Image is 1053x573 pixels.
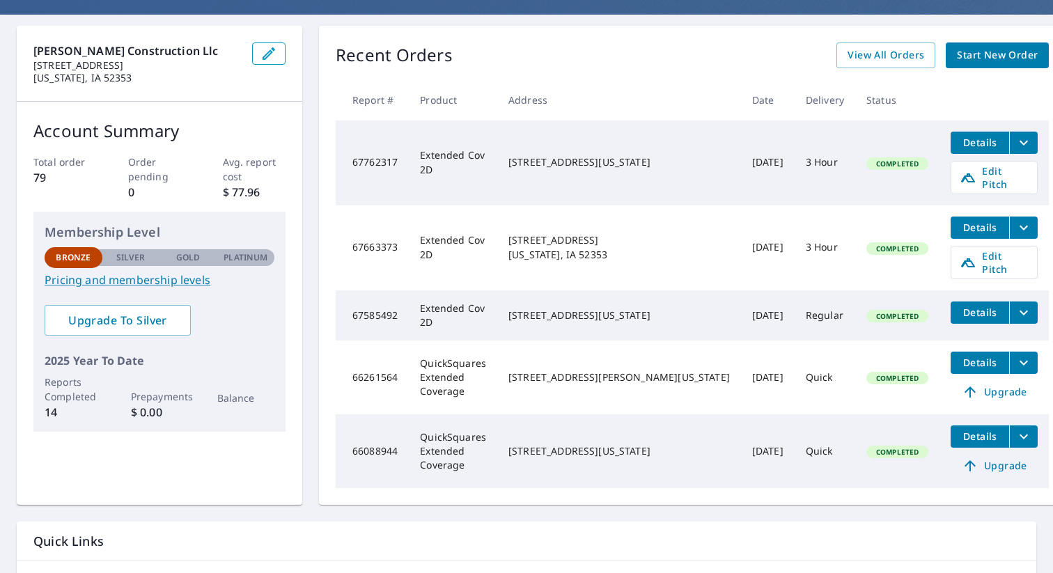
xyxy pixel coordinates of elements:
[128,184,192,201] p: 0
[741,120,795,205] td: [DATE]
[959,136,1001,149] span: Details
[960,164,1029,191] span: Edit Pitch
[959,221,1001,234] span: Details
[336,340,409,414] td: 66261564
[336,42,453,68] p: Recent Orders
[33,118,286,143] p: Account Summary
[45,352,274,369] p: 2025 Year To Date
[336,290,409,340] td: 67585492
[131,389,189,404] p: Prepayments
[959,457,1029,474] span: Upgrade
[45,272,274,288] a: Pricing and membership levels
[795,414,855,488] td: Quick
[497,79,741,120] th: Address
[946,42,1049,68] a: Start New Order
[868,159,927,168] span: Completed
[56,313,180,328] span: Upgrade To Silver
[1009,301,1038,324] button: filesDropdownBtn-67585492
[508,370,730,384] div: [STREET_ADDRESS][PERSON_NAME][US_STATE]
[951,381,1038,403] a: Upgrade
[217,391,275,405] p: Balance
[176,251,200,264] p: Gold
[33,533,1020,550] p: Quick Links
[741,414,795,488] td: [DATE]
[855,79,939,120] th: Status
[868,373,927,383] span: Completed
[848,47,924,64] span: View All Orders
[957,47,1038,64] span: Start New Order
[1009,425,1038,448] button: filesDropdownBtn-66088944
[409,290,497,340] td: Extended Cov 2D
[33,169,97,186] p: 79
[508,155,730,169] div: [STREET_ADDRESS][US_STATE]
[336,79,409,120] th: Report #
[959,384,1029,400] span: Upgrade
[836,42,935,68] a: View All Orders
[128,155,192,184] p: Order pending
[959,430,1001,443] span: Details
[951,161,1038,194] a: Edit Pitch
[45,305,191,336] a: Upgrade To Silver
[868,244,927,253] span: Completed
[1009,132,1038,154] button: filesDropdownBtn-67762317
[741,290,795,340] td: [DATE]
[951,217,1009,239] button: detailsBtn-67663373
[33,155,97,169] p: Total order
[795,120,855,205] td: 3 Hour
[960,249,1029,276] span: Edit Pitch
[131,404,189,421] p: $ 0.00
[409,340,497,414] td: QuickSquares Extended Coverage
[33,59,241,72] p: [STREET_ADDRESS]
[951,301,1009,324] button: detailsBtn-67585492
[409,79,497,120] th: Product
[959,356,1001,369] span: Details
[223,184,286,201] p: $ 77.96
[336,414,409,488] td: 66088944
[336,120,409,205] td: 67762317
[959,306,1001,319] span: Details
[45,404,102,421] p: 14
[409,120,497,205] td: Extended Cov 2D
[951,352,1009,374] button: detailsBtn-66261564
[741,340,795,414] td: [DATE]
[56,251,91,264] p: Bronze
[33,72,241,84] p: [US_STATE], IA 52353
[795,205,855,290] td: 3 Hour
[116,251,146,264] p: Silver
[741,205,795,290] td: [DATE]
[33,42,241,59] p: [PERSON_NAME] Construction Llc
[741,79,795,120] th: Date
[1009,352,1038,374] button: filesDropdownBtn-66261564
[508,308,730,322] div: [STREET_ADDRESS][US_STATE]
[795,290,855,340] td: Regular
[795,79,855,120] th: Delivery
[336,205,409,290] td: 67663373
[951,132,1009,154] button: detailsBtn-67762317
[868,447,927,457] span: Completed
[223,155,286,184] p: Avg. report cost
[1009,217,1038,239] button: filesDropdownBtn-67663373
[951,246,1038,279] a: Edit Pitch
[508,233,730,261] div: [STREET_ADDRESS] [US_STATE], IA 52353
[409,205,497,290] td: Extended Cov 2D
[45,223,274,242] p: Membership Level
[45,375,102,404] p: Reports Completed
[868,311,927,321] span: Completed
[951,425,1009,448] button: detailsBtn-66088944
[224,251,267,264] p: Platinum
[795,340,855,414] td: Quick
[951,455,1038,477] a: Upgrade
[508,444,730,458] div: [STREET_ADDRESS][US_STATE]
[409,414,497,488] td: QuickSquares Extended Coverage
